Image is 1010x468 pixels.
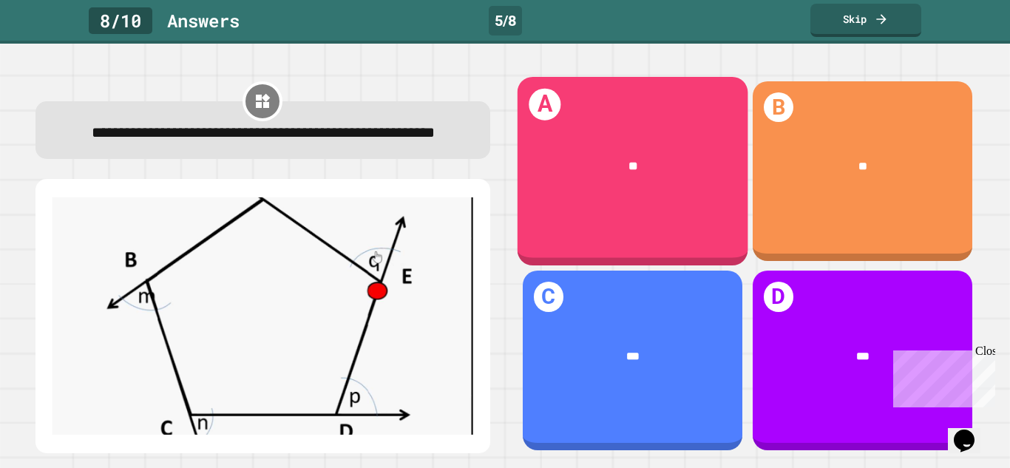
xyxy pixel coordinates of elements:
[50,197,475,434] img: quiz-media%2FYqGR9RoRUpLHB2plddLy
[810,4,921,37] a: Skip
[89,7,152,34] div: 8 / 10
[887,345,995,407] iframe: chat widget
[6,6,102,94] div: Chat with us now!Close
[534,282,564,312] h1: C
[764,92,794,123] h1: B
[529,89,560,121] h1: A
[489,6,522,35] div: 5 / 8
[764,282,794,312] h1: D
[167,7,240,34] div: Answer s
[948,409,995,453] iframe: chat widget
